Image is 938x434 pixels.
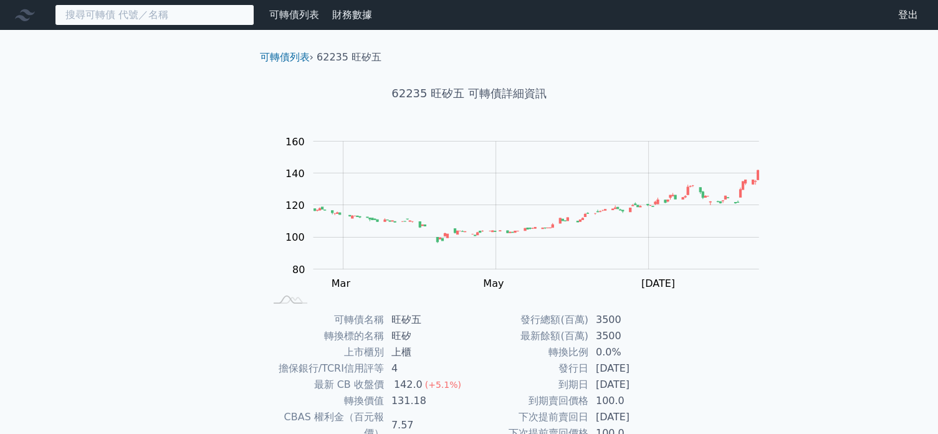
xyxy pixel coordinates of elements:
[285,136,305,148] tspan: 160
[588,393,674,409] td: 100.0
[260,51,310,63] a: 可轉債列表
[588,377,674,393] td: [DATE]
[588,344,674,360] td: 0.0%
[483,277,504,289] tspan: May
[384,344,469,360] td: 上櫃
[250,85,689,102] h1: 62235 旺矽五 可轉債詳細資訊
[588,360,674,377] td: [DATE]
[876,374,938,434] iframe: Chat Widget
[269,9,319,21] a: 可轉債列表
[469,344,588,360] td: 轉換比例
[285,200,305,211] tspan: 120
[384,328,469,344] td: 旺矽
[469,377,588,393] td: 到期日
[469,393,588,409] td: 到期賣回價格
[888,5,928,25] a: 登出
[469,328,588,344] td: 最新餘額(百萬)
[292,264,305,276] tspan: 80
[391,377,425,393] div: 142.0
[55,4,254,26] input: 搜尋可轉債 代號／名稱
[279,136,777,316] g: Chart
[332,277,351,289] tspan: Mar
[384,360,469,377] td: 4
[265,377,384,393] td: 最新 CB 收盤價
[641,277,675,289] tspan: [DATE]
[469,360,588,377] td: 發行日
[317,50,381,65] li: 62235 旺矽五
[384,312,469,328] td: 旺矽五
[285,231,305,243] tspan: 100
[265,312,384,328] td: 可轉債名稱
[265,360,384,377] td: 擔保銀行/TCRI信用評等
[469,312,588,328] td: 發行總額(百萬)
[332,9,372,21] a: 財務數據
[265,393,384,409] td: 轉換價值
[260,50,313,65] li: ›
[425,380,461,390] span: (+5.1%)
[588,312,674,328] td: 3500
[285,168,305,180] tspan: 140
[265,328,384,344] td: 轉換標的名稱
[588,409,674,425] td: [DATE]
[384,393,469,409] td: 131.18
[469,409,588,425] td: 下次提前賣回日
[588,328,674,344] td: 3500
[265,344,384,360] td: 上市櫃別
